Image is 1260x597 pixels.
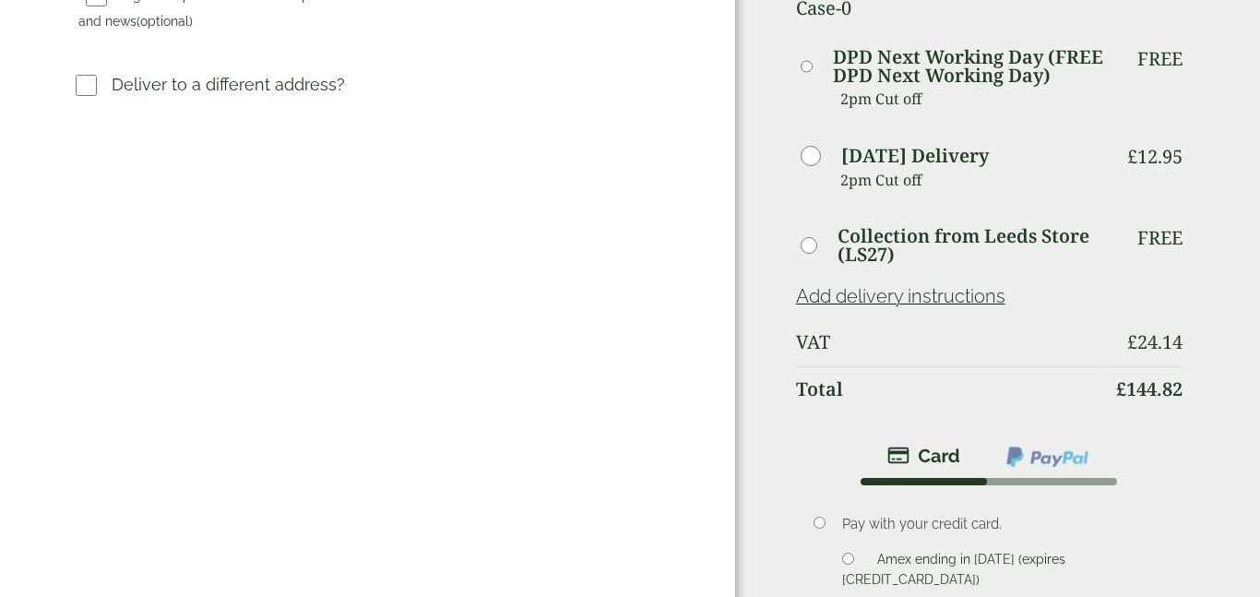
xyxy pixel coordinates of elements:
p: 2pm Cut off [840,85,1103,113]
label: DPD Next Working Day (FREE DPD Next Working Day) [833,48,1103,85]
span: £ [1116,376,1126,401]
img: ppcp-gateway.png [1004,445,1090,469]
label: Amex ending in [DATE] (expires [CREDIT_CARD_DATA]) [842,552,1065,592]
span: £ [1127,144,1137,169]
img: stripe.png [887,445,960,467]
span: (optional) [137,14,193,29]
label: [DATE] Delivery [841,147,989,165]
th: VAT [796,320,1103,364]
p: Deliver to a different address? [112,72,345,97]
label: Collection from Leeds Store (LS27) [838,227,1103,264]
p: Pay with your credit card. [842,514,1157,534]
bdi: 24.14 [1127,329,1183,354]
bdi: 144.82 [1116,376,1183,401]
p: Free [1137,227,1183,249]
p: 2pm Cut off [840,166,1103,194]
a: Add delivery instructions [796,285,1005,307]
p: Free [1137,48,1183,70]
bdi: 12.95 [1127,144,1183,169]
span: £ [1127,329,1137,354]
th: Total [796,366,1103,412]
